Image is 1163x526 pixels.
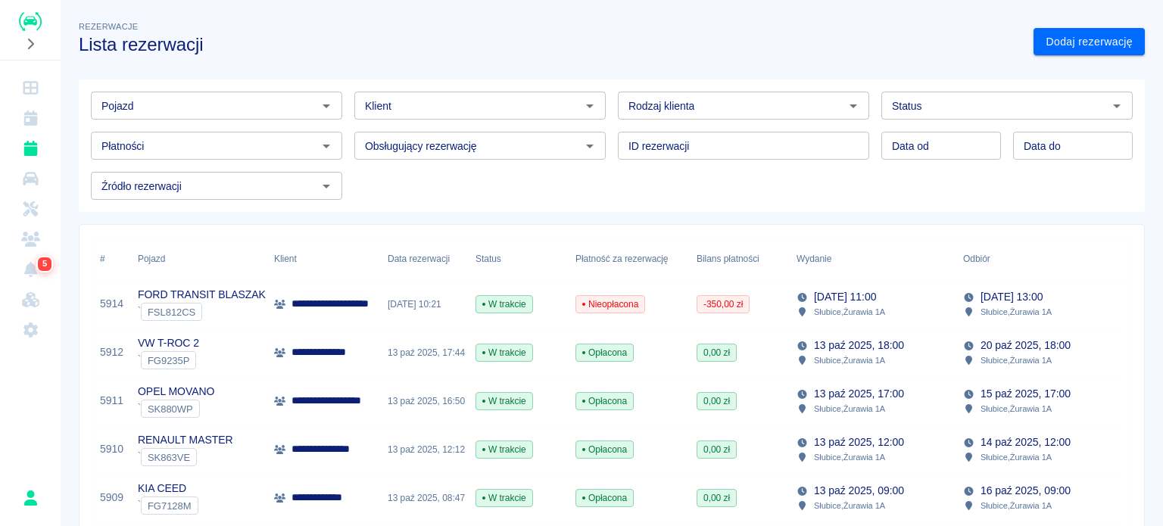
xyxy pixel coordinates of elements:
[138,384,214,400] p: OPEL MOVANO
[6,254,55,285] a: Powiadomienia
[6,103,55,133] a: Kalendarz
[576,443,633,456] span: Opłacona
[6,73,55,103] a: Dashboard
[814,338,904,353] p: 13 paź 2025, 18:00
[142,355,195,366] span: FG9235P
[142,307,201,318] span: FSL812CS
[138,448,233,466] div: `
[468,238,568,280] div: Status
[380,238,468,280] div: Data rezerwacji
[100,344,123,360] a: 5912
[814,386,904,402] p: 13 paź 2025, 17:00
[579,95,600,117] button: Otwórz
[476,346,532,359] span: W trakcie
[138,335,199,351] p: VW T-ROC 2
[576,346,633,359] span: Opłacona
[814,434,904,450] p: 13 paź 2025, 12:00
[981,305,1052,319] p: Słubice , Żurawia 1A
[797,238,831,280] div: Wydanie
[100,393,123,409] a: 5911
[981,353,1052,367] p: Słubice , Żurawia 1A
[316,135,337,157] button: Otwórz
[100,490,123,506] a: 5909
[142,452,196,463] span: SK863VE
[981,434,1071,450] p: 14 paź 2025, 12:00
[380,280,468,328] div: [DATE] 10:21
[138,496,198,515] div: `
[380,474,468,522] div: 13 paź 2025, 08:47
[138,287,266,303] p: FORD TRANSIT BLASZAK
[963,238,990,280] div: Odbiór
[476,443,532,456] span: W trakcie
[981,289,1043,305] p: [DATE] 13:00
[981,338,1071,353] p: 20 paź 2025, 18:00
[814,353,885,367] p: Słubice , Żurawia 1A
[981,450,1052,464] p: Słubice , Żurawia 1A
[100,441,123,457] a: 5910
[138,238,165,280] div: Pojazd
[267,238,380,280] div: Klient
[476,394,532,408] span: W trakcie
[697,443,736,456] span: 0,00 zł
[697,297,749,311] span: -350,00 zł
[6,315,55,345] a: Ustawienia
[380,328,468,377] div: 13 paź 2025, 17:44
[138,432,233,448] p: RENAULT MASTER
[380,425,468,474] div: 13 paź 2025, 12:12
[814,499,885,512] p: Słubice , Żurawia 1A
[380,377,468,425] div: 13 paź 2025, 16:50
[697,238,759,280] div: Bilans płatności
[1013,132,1133,160] input: DD.MM.YYYY
[92,238,130,280] div: #
[274,238,297,280] div: Klient
[981,483,1071,499] p: 16 paź 2025, 09:00
[138,303,266,321] div: `
[697,346,736,359] span: 0,00 zł
[130,238,267,280] div: Pojazd
[576,491,633,505] span: Opłacona
[100,238,105,280] div: #
[316,95,337,117] button: Otwórz
[579,135,600,157] button: Otwórz
[6,194,55,224] a: Serwisy
[316,176,337,197] button: Otwórz
[814,450,885,464] p: Słubice , Żurawia 1A
[476,297,532,311] span: W trakcie
[697,491,736,505] span: 0,00 zł
[689,238,789,280] div: Bilans płatności
[6,285,55,315] a: Widget WWW
[697,394,736,408] span: 0,00 zł
[138,351,199,369] div: `
[981,386,1071,402] p: 15 paź 2025, 17:00
[1034,28,1145,56] a: Dodaj rezerwację
[881,132,1001,160] input: DD.MM.YYYY
[789,238,956,280] div: Wydanie
[138,481,198,496] p: KIA CEED
[576,297,644,311] span: Nieopłacona
[843,95,864,117] button: Otwórz
[814,483,904,499] p: 13 paź 2025, 09:00
[6,163,55,194] a: Flota
[39,257,50,272] span: 5
[576,394,633,408] span: Opłacona
[1106,95,1127,117] button: Otwórz
[100,296,123,312] a: 5914
[814,289,876,305] p: [DATE] 11:00
[19,12,42,31] img: Renthelp
[475,238,501,280] div: Status
[19,34,42,54] button: Rozwiń nawigację
[575,238,669,280] div: Płatność za rezerwację
[142,500,198,512] span: FG7128M
[388,238,450,280] div: Data rezerwacji
[568,238,689,280] div: Płatność za rezerwację
[79,22,138,31] span: Rezerwacje
[814,305,885,319] p: Słubice , Żurawia 1A
[138,400,214,418] div: `
[476,491,532,505] span: W trakcie
[981,402,1052,416] p: Słubice , Żurawia 1A
[814,402,885,416] p: Słubice , Żurawia 1A
[6,224,55,254] a: Klienci
[956,238,1122,280] div: Odbiór
[6,133,55,163] a: Rezerwacje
